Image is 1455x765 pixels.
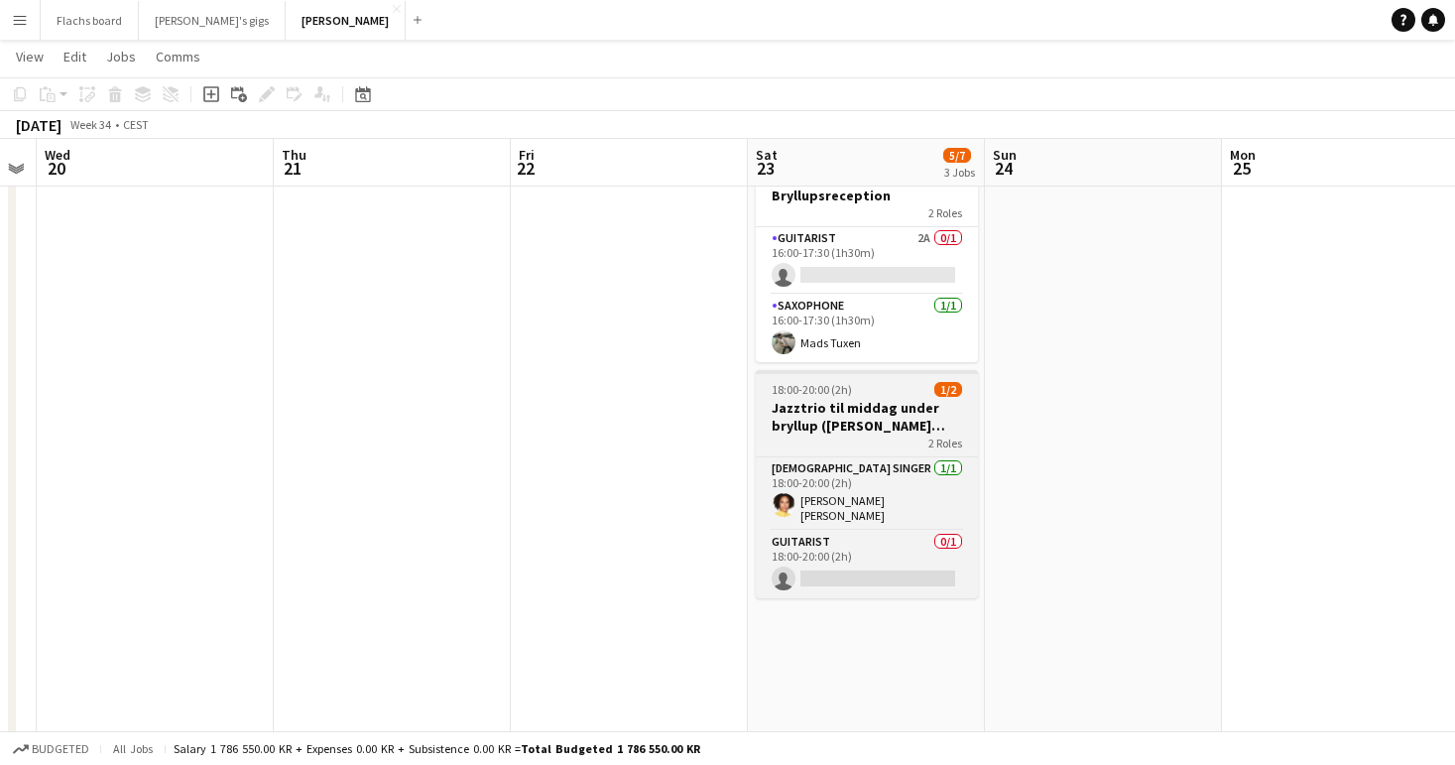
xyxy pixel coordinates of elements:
span: Sat [756,146,778,164]
app-card-role: Guitarist2A0/116:00-17:30 (1h30m) [756,227,978,295]
span: 24 [990,157,1017,180]
span: 2 Roles [928,205,962,220]
span: 5/7 [943,148,971,163]
span: Thu [282,146,306,164]
span: Jobs [106,48,136,65]
div: CEST [123,117,149,132]
span: 1/2 [934,382,962,397]
span: Fri [519,146,535,164]
span: Edit [63,48,86,65]
span: 25 [1227,157,1256,180]
span: Comms [156,48,200,65]
button: Flachs board [41,1,139,40]
span: 2 Roles [928,436,962,450]
span: View [16,48,44,65]
button: [PERSON_NAME]'s gigs [139,1,286,40]
a: View [8,44,52,69]
span: 21 [279,157,306,180]
app-card-role: Guitarist0/118:00-20:00 (2h) [756,531,978,598]
button: [PERSON_NAME] [286,1,406,40]
span: Week 34 [65,117,115,132]
span: 18:00-20:00 (2h) [772,382,852,397]
div: [DATE] [16,115,61,135]
span: Total Budgeted 1 786 550.00 KR [521,741,700,756]
app-card-role: Saxophone1/116:00-17:30 (1h30m)Mads Tuxen [756,295,978,362]
span: 22 [516,157,535,180]
span: 23 [753,157,778,180]
app-job-card: 18:00-20:00 (2h)1/2Jazztrio til middag under bryllup ([PERSON_NAME] sidste bekræftelse)2 Roles[DE... [756,370,978,598]
a: Jobs [98,44,144,69]
a: Edit [56,44,94,69]
span: Sun [993,146,1017,164]
button: Budgeted [10,738,92,760]
h3: Saxofonist til Bryllupsreception [756,169,978,204]
span: All jobs [109,741,157,756]
app-card-role: [DEMOGRAPHIC_DATA] Singer1/118:00-20:00 (2h)[PERSON_NAME] [PERSON_NAME] [756,457,978,531]
span: 20 [42,157,70,180]
app-job-card: 16:00-17:30 (1h30m)1/2Saxofonist til Bryllupsreception2 RolesGuitarist2A0/116:00-17:30 (1h30m) Sa... [756,140,978,362]
span: Mon [1230,146,1256,164]
a: Comms [148,44,208,69]
span: Budgeted [32,742,89,756]
div: 3 Jobs [944,165,975,180]
div: Salary 1 786 550.00 KR + Expenses 0.00 KR + Subsistence 0.00 KR = [174,741,700,756]
span: Wed [45,146,70,164]
h3: Jazztrio til middag under bryllup ([PERSON_NAME] sidste bekræftelse) [756,399,978,435]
